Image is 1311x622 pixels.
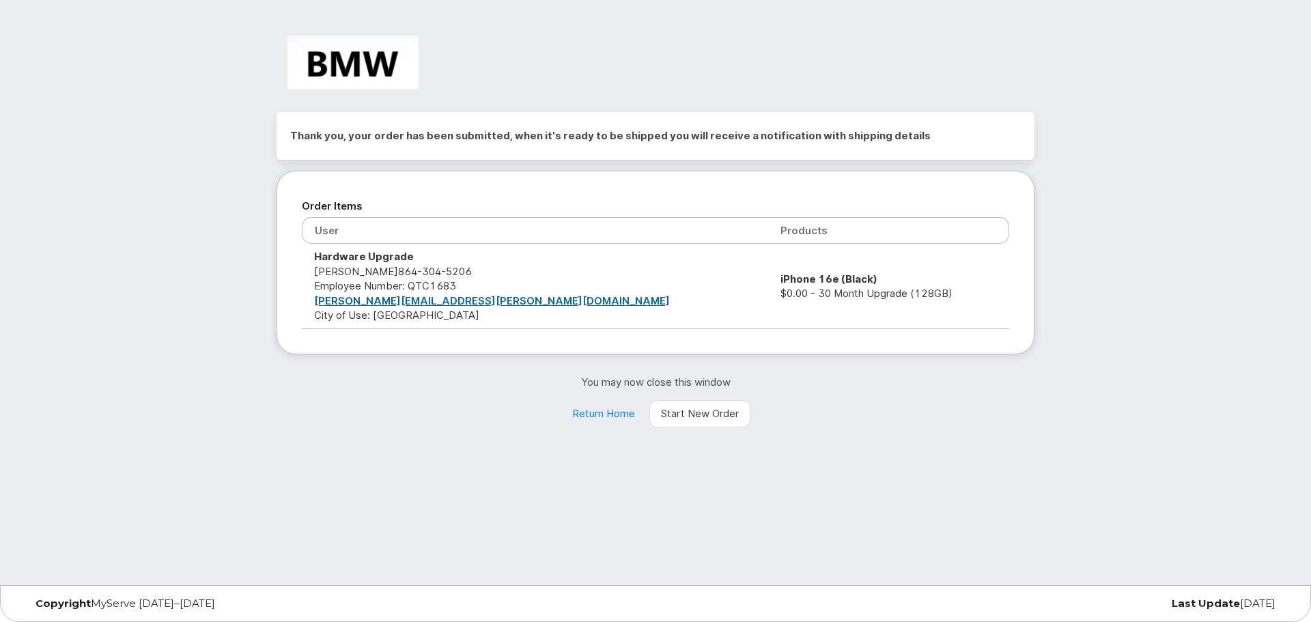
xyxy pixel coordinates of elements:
th: User [302,217,768,244]
strong: iPhone 16e (Black) [780,272,877,285]
h2: Order Items [302,196,1009,216]
strong: Copyright [36,597,91,610]
strong: Last Update [1172,597,1240,610]
span: 304 [417,265,441,278]
span: 5206 [441,265,472,278]
img: BMW Manufacturing Co LLC [287,36,419,89]
div: MyServe [DATE]–[DATE] [25,598,445,609]
strong: Hardware Upgrade [314,250,414,263]
td: [PERSON_NAME] City of Use: [GEOGRAPHIC_DATA] [302,244,768,328]
div: [DATE] [866,598,1286,609]
span: Employee Number: QTC1683 [314,279,456,292]
p: You may now close this window [277,375,1034,389]
span: 864 [398,265,472,278]
h2: Thank you, your order has been submitted, when it's ready to be shipped you will receive a notifi... [290,126,1021,146]
a: Return Home [561,400,647,427]
th: Products [768,217,1009,244]
a: [PERSON_NAME][EMAIL_ADDRESS][PERSON_NAME][DOMAIN_NAME] [314,294,670,307]
a: Start New Order [649,400,750,427]
td: $0.00 - 30 Month Upgrade (128GB) [768,244,1009,328]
